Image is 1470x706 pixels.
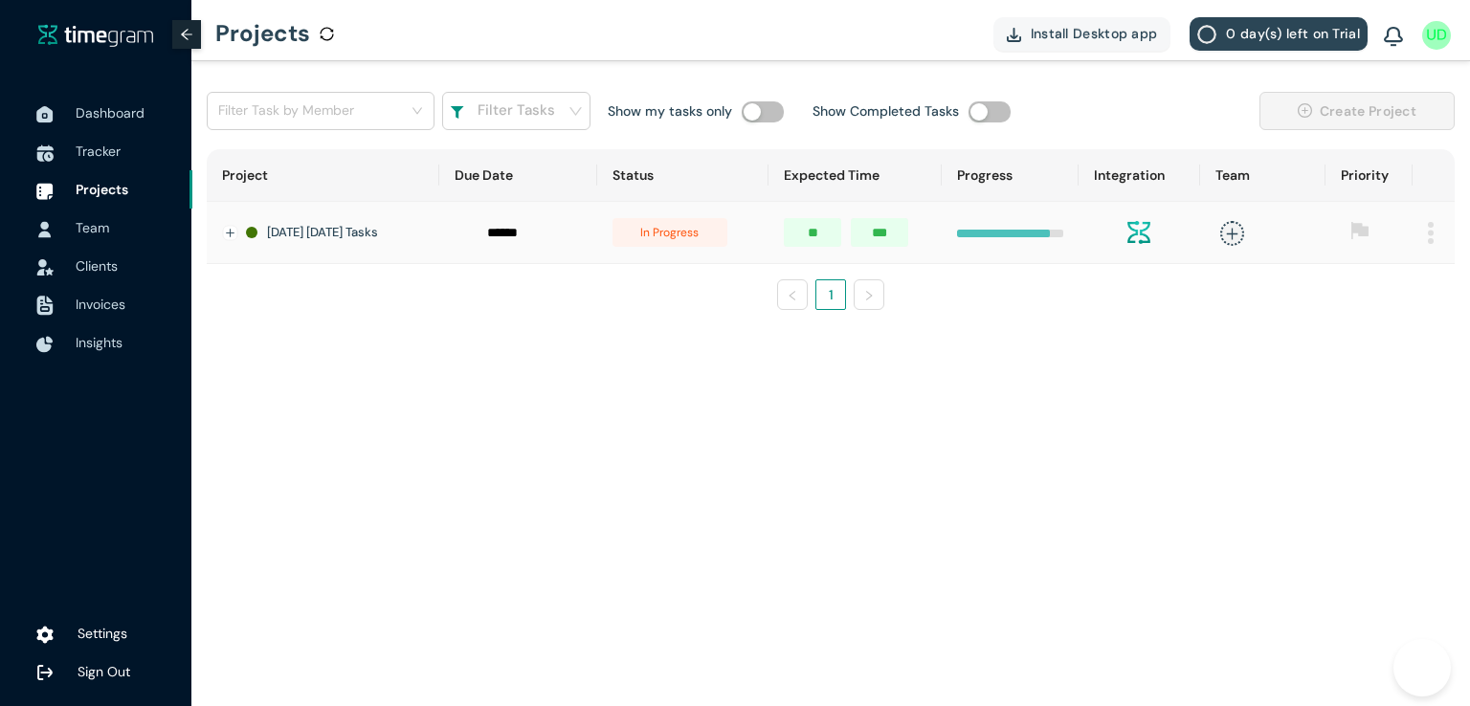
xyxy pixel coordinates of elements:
span: Sign Out [78,663,130,680]
img: InvoiceIcon [36,296,54,316]
a: timegram [38,23,153,47]
button: left [777,279,808,310]
li: Next Page [854,279,884,310]
button: Expand row [223,226,238,241]
th: Progress [942,149,1079,202]
img: UserIcon [1422,21,1451,50]
span: Dashboard [76,104,145,121]
th: Due Date [439,149,597,202]
a: 1 [816,280,845,309]
li: Previous Page [777,279,808,310]
img: InvoiceIcon [36,259,54,276]
img: TimeTrackerIcon [36,144,54,162]
img: BellIcon [1384,27,1403,48]
img: MenuIcon.83052f96084528689178504445afa2f4.svg [1428,222,1434,244]
span: sync [320,27,334,41]
img: logOut.ca60ddd252d7bab9102ea2608abe0238.svg [36,664,54,681]
span: Clients [76,257,118,275]
img: DownloadApp [1007,28,1021,42]
iframe: Toggle Customer Support [1393,639,1451,696]
th: Team [1200,149,1326,202]
span: Install Desktop app [1031,23,1158,44]
img: InsightsIcon [36,336,54,353]
span: Tracker [76,143,121,160]
img: settings.78e04af822cf15d41b38c81147b09f22.svg [36,626,54,645]
img: ProjectIcon [36,183,54,200]
span: plus [1220,221,1244,245]
img: DashboardIcon [36,106,54,123]
th: Expected Time [768,149,941,202]
h1: Show my tasks only [608,100,732,121]
button: plus-circleCreate Project [1259,92,1455,130]
span: right [863,290,875,301]
li: 1 [815,279,846,310]
img: timegram [38,24,153,47]
h1: Projects [215,5,310,62]
th: Integration [1079,149,1200,202]
span: flag [1350,221,1370,240]
img: filterIcon [450,106,464,120]
span: Projects [76,181,128,198]
button: Install Desktop app [993,17,1171,51]
span: Invoices [76,296,125,313]
span: Insights [76,334,122,351]
h1: Filter Tasks [478,99,555,122]
span: Team [76,219,109,236]
span: down [568,104,583,119]
h1: Show Completed Tasks [813,100,959,121]
div: [DATE] [DATE] Tasks [246,223,424,242]
span: in progress [612,218,727,247]
span: 0 day(s) left on Trial [1226,23,1360,44]
span: Settings [78,625,127,642]
span: arrow-left [180,28,193,41]
img: UserIcon [36,221,54,238]
th: Priority [1325,149,1413,202]
button: 0 day(s) left on Trial [1190,17,1368,51]
span: left [787,290,798,301]
img: integration [1127,221,1150,244]
th: Project [207,149,439,202]
th: Status [597,149,768,202]
button: right [854,279,884,310]
h1: [DATE] [DATE] Tasks [267,223,378,242]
